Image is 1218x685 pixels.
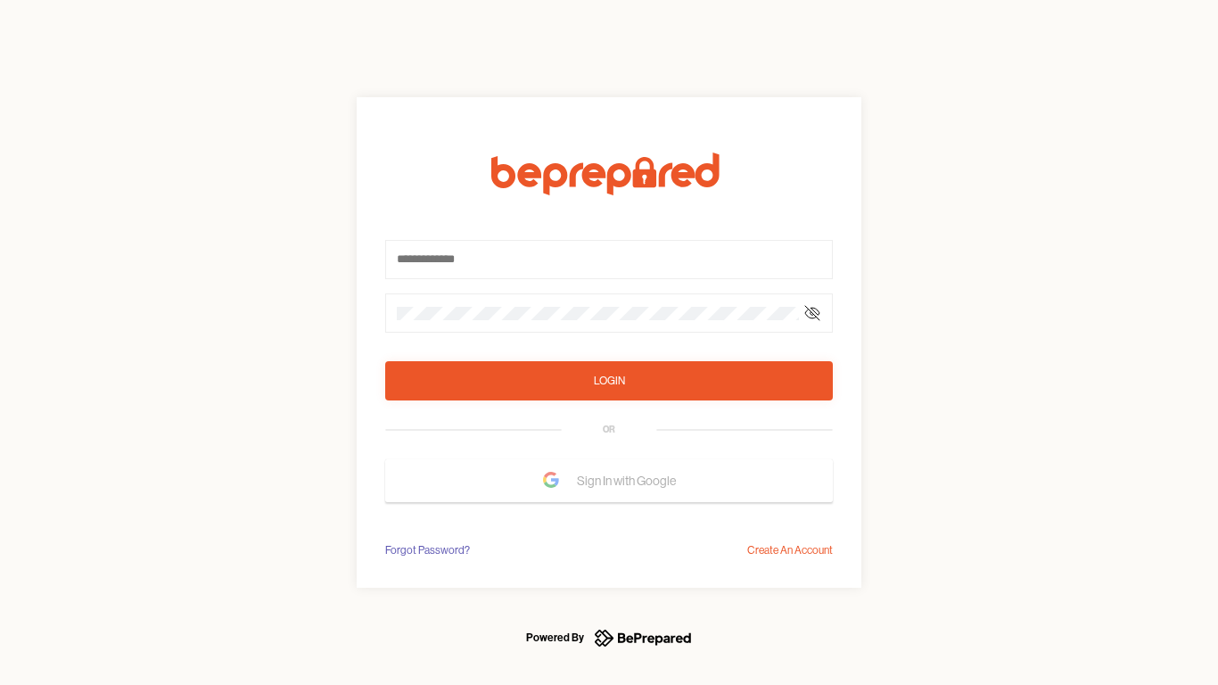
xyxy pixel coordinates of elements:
div: Login [594,372,625,390]
button: Login [385,361,833,400]
div: OR [603,423,615,437]
div: Create An Account [747,541,833,559]
button: Sign In with Google [385,459,833,502]
span: Sign In with Google [577,465,685,497]
div: Forgot Password? [385,541,470,559]
div: Powered By [526,627,584,648]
